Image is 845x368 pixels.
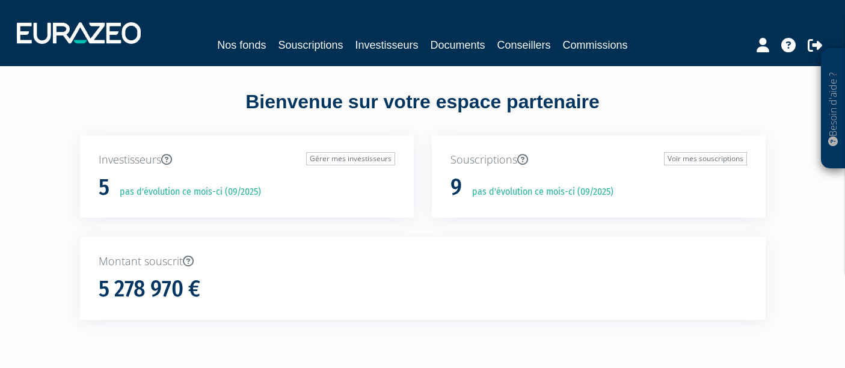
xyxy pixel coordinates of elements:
[450,152,747,168] p: Souscriptions
[431,37,485,54] a: Documents
[563,37,628,54] a: Commissions
[278,37,343,54] a: Souscriptions
[464,185,613,199] p: pas d'évolution ce mois-ci (09/2025)
[17,22,141,44] img: 1732889491-logotype_eurazeo_blanc_rvb.png
[217,37,266,54] a: Nos fonds
[99,277,200,302] h1: 5 278 970 €
[99,152,395,168] p: Investisseurs
[71,88,775,135] div: Bienvenue sur votre espace partenaire
[111,185,261,199] p: pas d'évolution ce mois-ci (09/2025)
[355,37,418,54] a: Investisseurs
[306,152,395,165] a: Gérer mes investisseurs
[664,152,747,165] a: Voir mes souscriptions
[450,175,462,200] h1: 9
[99,175,109,200] h1: 5
[497,37,551,54] a: Conseillers
[99,254,747,269] p: Montant souscrit
[826,55,840,163] p: Besoin d'aide ?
